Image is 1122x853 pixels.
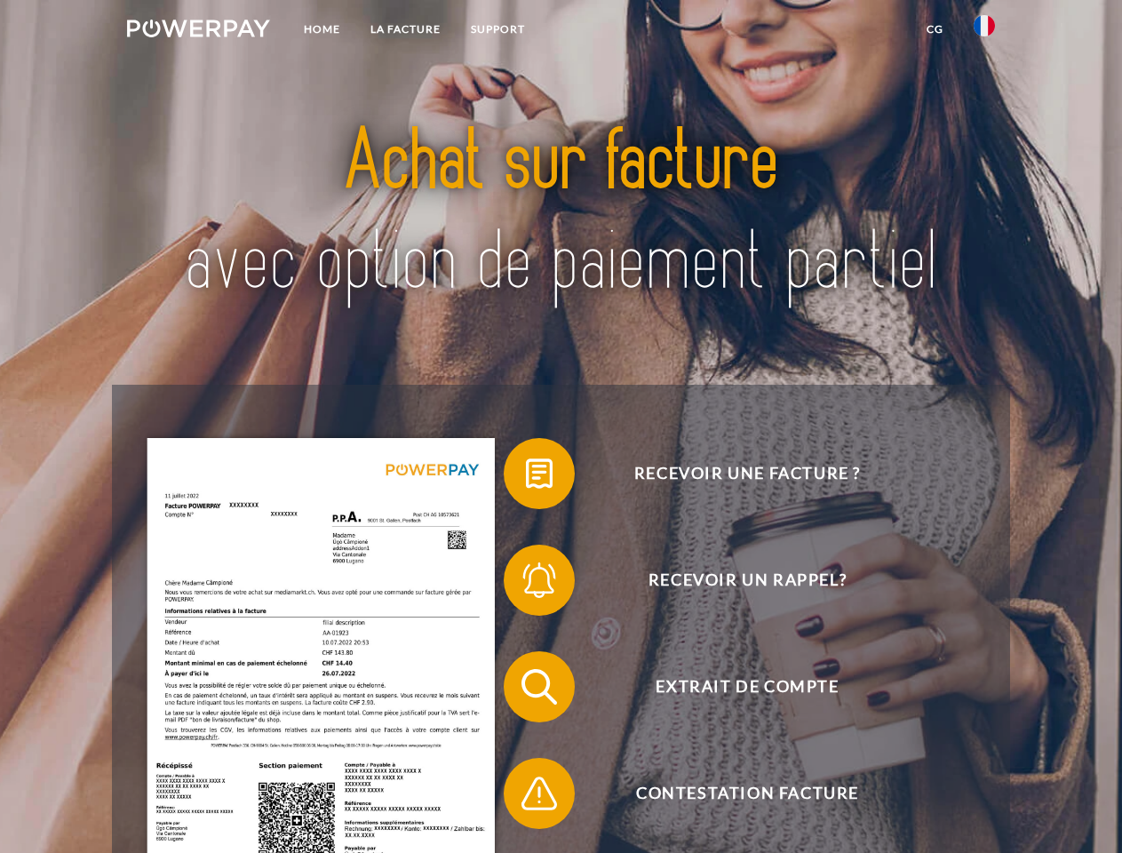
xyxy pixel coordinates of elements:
[504,545,966,616] button: Recevoir un rappel?
[529,438,965,509] span: Recevoir une facture ?
[456,13,540,45] a: Support
[517,771,561,816] img: qb_warning.svg
[170,85,952,340] img: title-powerpay_fr.svg
[529,758,965,829] span: Contestation Facture
[911,13,959,45] a: CG
[504,758,966,829] button: Contestation Facture
[504,651,966,722] button: Extrait de compte
[355,13,456,45] a: LA FACTURE
[529,545,965,616] span: Recevoir un rappel?
[517,558,561,602] img: qb_bell.svg
[517,451,561,496] img: qb_bill.svg
[517,665,561,709] img: qb_search.svg
[974,15,995,36] img: fr
[289,13,355,45] a: Home
[504,438,966,509] button: Recevoir une facture ?
[529,651,965,722] span: Extrait de compte
[127,20,270,37] img: logo-powerpay-white.svg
